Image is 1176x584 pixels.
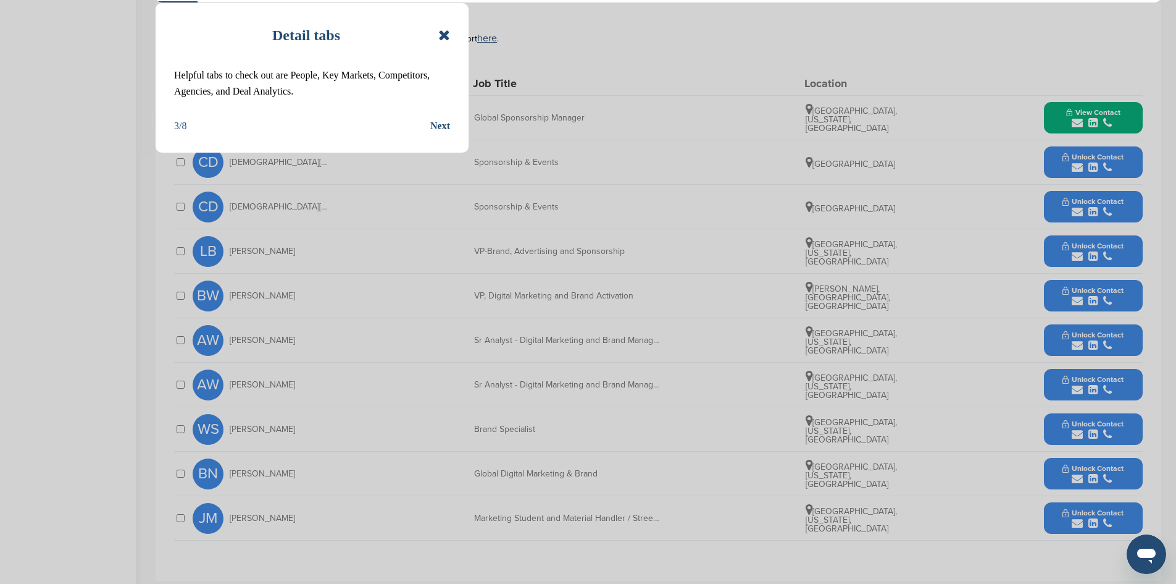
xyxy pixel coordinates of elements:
[1127,535,1166,574] iframe: Button to launch messaging window
[272,22,340,49] h1: Detail tabs
[174,118,186,134] div: 3/8
[430,118,450,134] button: Next
[174,67,450,99] p: Helpful tabs to check out are People, Key Markets, Competitors, Agencies, and Deal Analytics.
